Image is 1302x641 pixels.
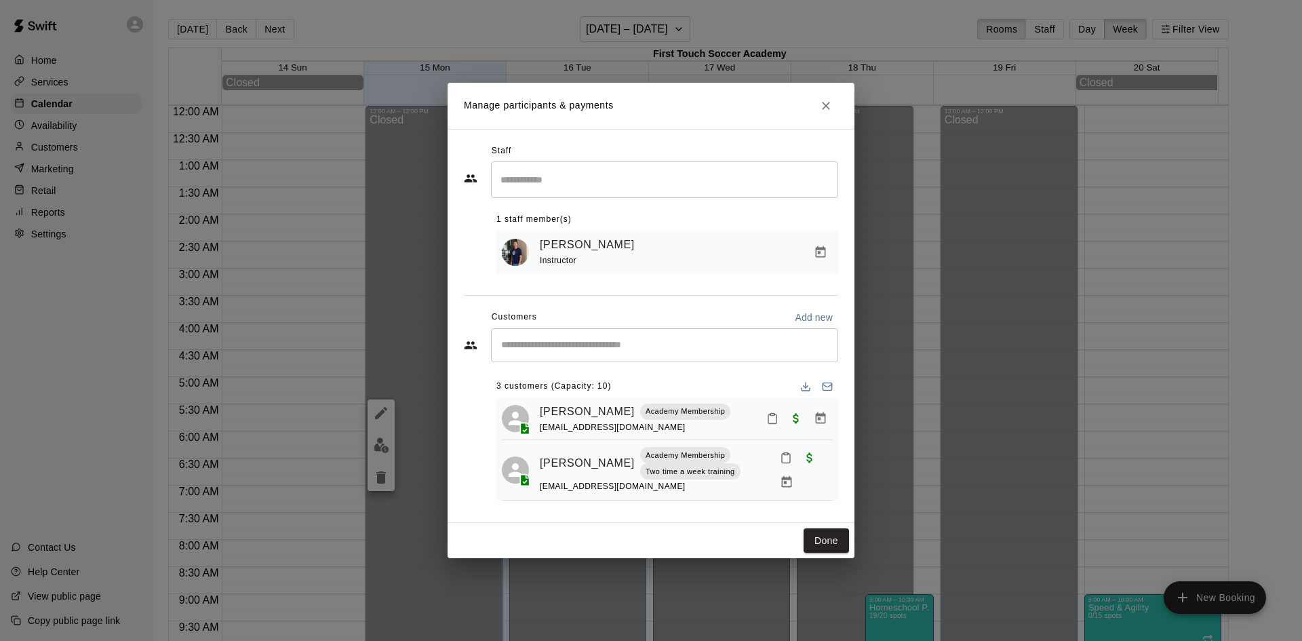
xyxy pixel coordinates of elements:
span: 1 staff member(s) [496,209,572,231]
span: Staff [492,140,511,162]
span: [EMAIL_ADDRESS][DOMAIN_NAME] [540,482,686,491]
div: Start typing to search customers... [491,328,838,362]
span: Waived payment [784,412,808,423]
a: [PERSON_NAME] [540,403,635,421]
p: Manage participants & payments [464,98,614,113]
a: [PERSON_NAME] [540,454,635,472]
p: Academy Membership [646,406,725,417]
button: Mark attendance [774,446,797,469]
div: Elijah Bocanegra [502,405,529,432]
p: Academy Membership [646,450,725,461]
button: Manage bookings & payment [808,240,833,265]
button: Close [814,94,838,118]
p: Add new [795,311,833,324]
div: Search staff [491,161,838,197]
span: Waived payment [797,452,822,463]
a: [PERSON_NAME] [540,236,635,254]
div: Luke Yang [502,457,529,484]
button: Mark attendance [761,407,784,430]
button: Manage bookings & payment [774,470,799,494]
span: [EMAIL_ADDRESS][DOMAIN_NAME] [540,423,686,432]
button: Email participants [816,376,838,397]
button: Download list [795,376,816,397]
span: Customers [492,307,537,328]
button: Manage bookings & payment [808,406,833,431]
button: Done [804,528,849,553]
svg: Customers [464,338,477,352]
button: Add new [789,307,838,328]
span: 3 customers (Capacity: 10) [496,376,611,397]
span: Instructor [540,256,576,265]
svg: Staff [464,172,477,185]
img: Ben Strawbridge [502,239,529,266]
p: Two time a week training [646,466,735,478]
